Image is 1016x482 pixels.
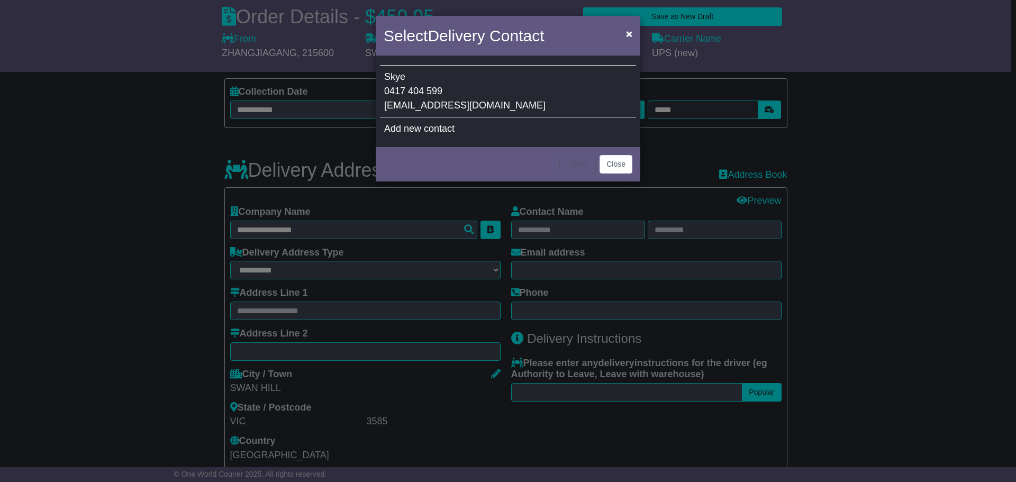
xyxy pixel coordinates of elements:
span: Delivery [428,27,485,44]
button: < Back [559,155,596,174]
span: Skye [384,71,405,82]
span: [EMAIL_ADDRESS][DOMAIN_NAME] [384,100,546,111]
span: Add new contact [384,123,455,134]
button: Close [621,23,638,44]
span: × [626,28,632,40]
span: 0417 404 599 [384,86,442,96]
button: Close [600,155,632,174]
span: Contact [489,27,544,44]
h4: Select [384,24,544,48]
